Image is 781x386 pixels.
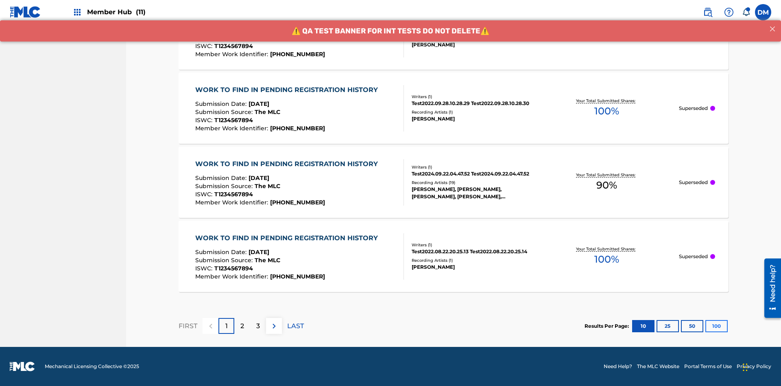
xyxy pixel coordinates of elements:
span: Submission Source : [195,108,255,116]
span: (11) [136,8,146,16]
span: Submission Date : [195,100,249,107]
div: [PERSON_NAME] [412,41,534,48]
a: WORK TO FIND IN PENDING REGISTRATION HISTORYSubmission Date:[DATE]Submission Source:The MLCISWC:T... [179,72,729,144]
span: The MLC [255,182,280,190]
button: 100 [705,320,728,332]
div: WORK TO FIND IN PENDING REGISTRATION HISTORY [195,233,382,243]
p: Superseded [679,105,708,112]
span: T1234567894 [214,265,253,272]
span: Member Work Identifier : [195,50,270,58]
div: Help [721,4,737,20]
span: Submission Date : [195,174,249,182]
span: The MLC [255,257,280,264]
span: T1234567894 [214,116,253,124]
p: 2 [240,321,244,331]
a: WORK TO FIND IN PENDING REGISTRATION HISTORYSubmission Date:[DATE]Submission Source:The MLCISWC:T... [179,221,729,292]
span: [PHONE_NUMBER] [270,199,325,206]
div: User Menu [755,4,771,20]
div: Recording Artists ( 19 ) [412,180,534,186]
button: 50 [681,320,703,332]
span: Submission Source : [195,257,255,264]
a: WORK TO FIND IN PENDING REGISTRATION HISTORYSubmission Date:[DATE]Submission Source:The MLCISWC:T... [179,147,729,218]
span: [PHONE_NUMBER] [270,125,325,132]
span: Member Work Identifier : [195,125,270,132]
span: Mechanical Licensing Collective © 2025 [45,363,139,370]
p: 1 [225,321,228,331]
span: 100 % [594,252,619,267]
span: ISWC : [195,265,214,272]
span: [DATE] [249,100,269,107]
div: [PERSON_NAME] [412,115,534,123]
span: Submission Source : [195,182,255,190]
p: Your Total Submitted Shares: [576,98,637,104]
p: Superseded [679,179,708,186]
div: Test2024.09.22.04.47.52 Test2024.09.22.04.47.52 [412,170,534,178]
button: 25 [657,320,679,332]
a: Privacy Policy [737,363,771,370]
div: Recording Artists ( 1 ) [412,109,534,115]
div: Test2022.09.28.10.28.29 Test2022.09.28.10.28.30 [412,100,534,107]
span: Submission Date : [195,248,249,256]
p: FIRST [179,321,197,331]
a: Portal Terms of Use [684,363,732,370]
span: Member Hub [87,7,146,17]
p: 3 [256,321,260,331]
span: 90 % [596,178,617,193]
span: [PHONE_NUMBER] [270,273,325,280]
div: Recording Artists ( 1 ) [412,257,534,263]
span: ISWC : [195,116,214,124]
div: [PERSON_NAME] [412,263,534,271]
span: ISWC : [195,191,214,198]
span: T1234567894 [214,42,253,50]
div: Writers ( 1 ) [412,242,534,248]
img: right [269,321,279,331]
div: Notifications [742,8,750,16]
img: MLC Logo [10,6,41,18]
span: Member Work Identifier : [195,199,270,206]
span: The MLC [255,108,280,116]
img: logo [10,362,35,371]
a: Need Help? [604,363,632,370]
div: WORK TO FIND IN PENDING REGISTRATION HISTORY [195,85,382,95]
p: Superseded [679,253,708,260]
button: 10 [632,320,654,332]
div: Writers ( 1 ) [412,164,534,170]
span: 100 % [594,104,619,118]
span: ISWC : [195,42,214,50]
img: help [724,7,734,17]
span: [PHONE_NUMBER] [270,50,325,58]
p: Results Per Page: [585,322,631,330]
div: WORK TO FIND IN PENDING REGISTRATION HISTORY [195,159,382,169]
span: Member Work Identifier : [195,273,270,280]
iframe: Chat Widget [740,347,781,386]
div: Writers ( 1 ) [412,94,534,100]
img: search [703,7,713,17]
p: LAST [287,321,304,331]
span: [DATE] [249,174,269,182]
iframe: Resource Center [758,255,781,322]
p: Your Total Submitted Shares: [576,246,637,252]
span: T1234567894 [214,191,253,198]
div: [PERSON_NAME], [PERSON_NAME], [PERSON_NAME], [PERSON_NAME], [PERSON_NAME], [PERSON_NAME], [PERSON... [412,186,534,200]
span: [DATE] [249,248,269,256]
div: Drag [743,355,748,379]
span: ⚠️ QA TEST BANNER FOR INT TESTS DO NOT DELETE⚠️ [292,6,489,15]
img: Top Rightsholders [72,7,82,17]
p: Your Total Submitted Shares: [576,172,637,178]
div: Test2022.08.22.20.25.13 Test2022.08.22.20.25.14 [412,248,534,255]
a: Public Search [700,4,716,20]
a: The MLC Website [637,363,679,370]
